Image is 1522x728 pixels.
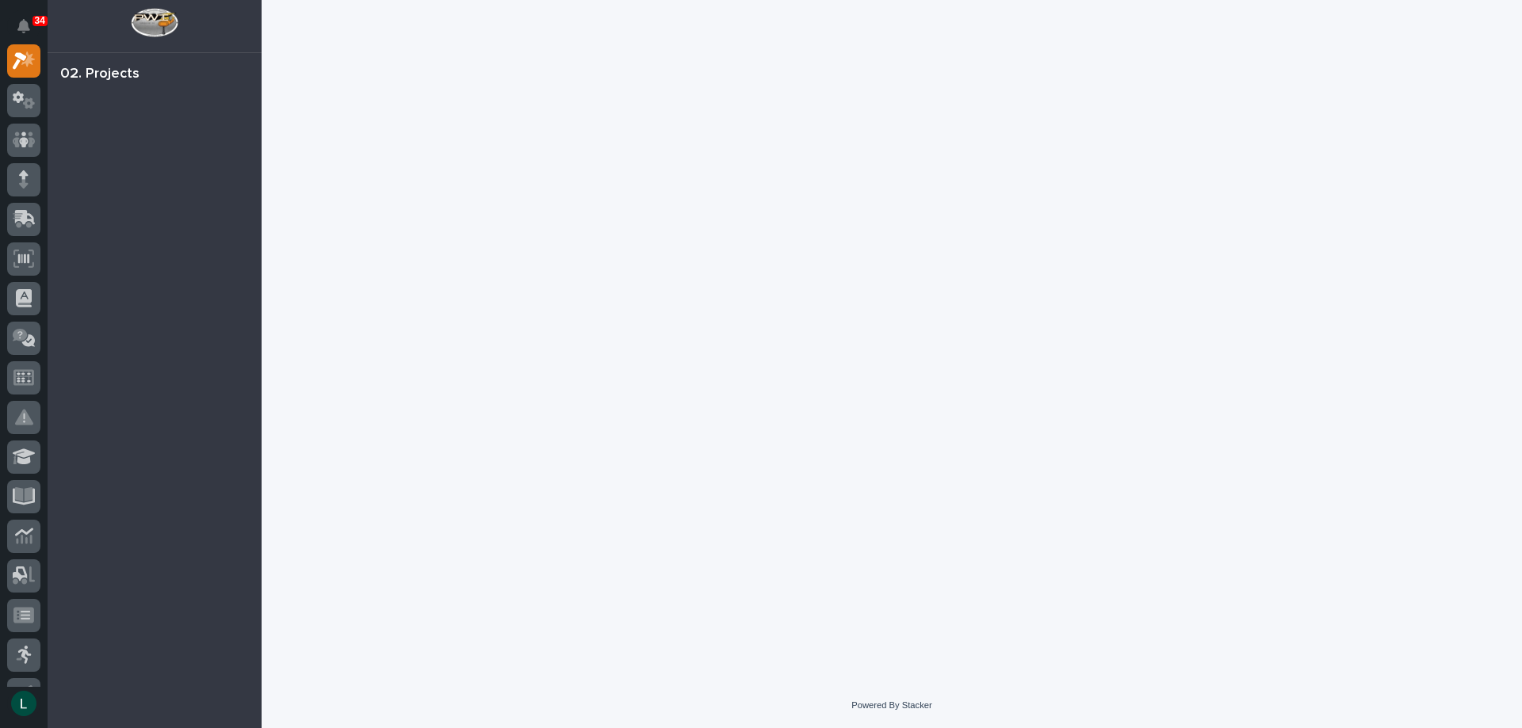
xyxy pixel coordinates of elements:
[7,10,40,43] button: Notifications
[7,687,40,720] button: users-avatar
[60,66,140,83] div: 02. Projects
[851,700,931,710] a: Powered By Stacker
[35,15,45,26] p: 34
[20,19,40,44] div: Notifications34
[131,8,178,37] img: Workspace Logo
